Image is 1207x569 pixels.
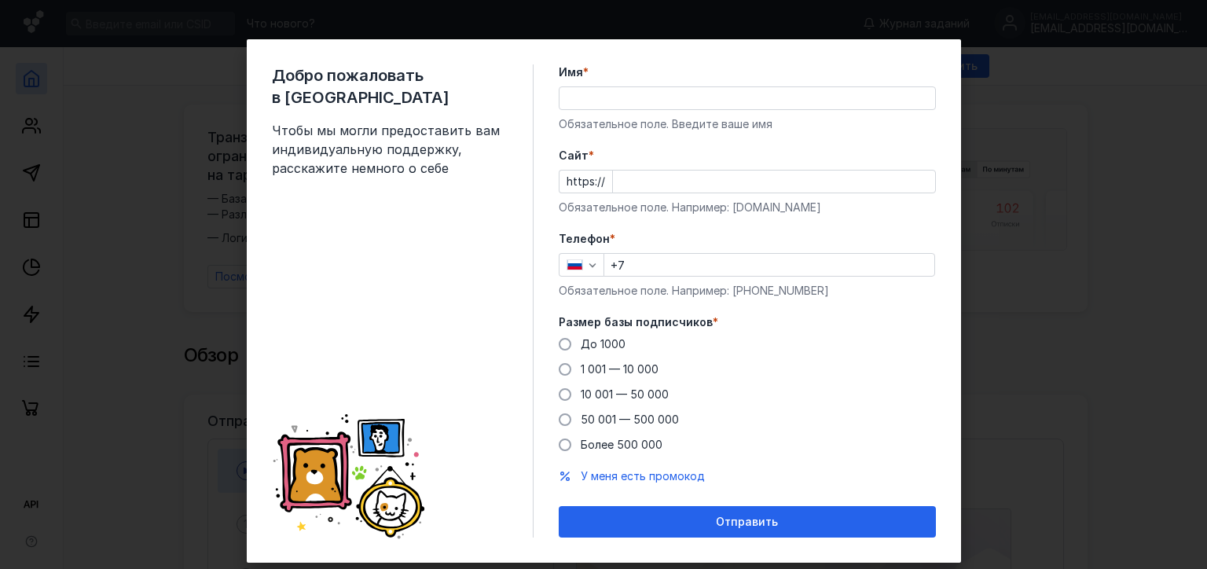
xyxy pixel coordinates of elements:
[581,362,659,376] span: 1 001 — 10 000
[559,64,583,80] span: Имя
[559,283,936,299] div: Обязательное поле. Например: [PHONE_NUMBER]
[559,231,610,247] span: Телефон
[581,438,662,451] span: Более 500 000
[581,468,705,484] button: У меня есть промокод
[559,200,936,215] div: Обязательное поле. Например: [DOMAIN_NAME]
[559,506,936,538] button: Отправить
[581,413,679,426] span: 50 001 — 500 000
[272,121,508,178] span: Чтобы мы могли предоставить вам индивидуальную поддержку, расскажите немного о себе
[272,64,508,108] span: Добро пожаловать в [GEOGRAPHIC_DATA]
[559,314,713,330] span: Размер базы подписчиков
[581,469,705,483] span: У меня есть промокод
[559,116,936,132] div: Обязательное поле. Введите ваше имя
[581,387,669,401] span: 10 001 — 50 000
[559,148,589,163] span: Cайт
[581,337,626,351] span: До 1000
[716,516,778,529] span: Отправить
